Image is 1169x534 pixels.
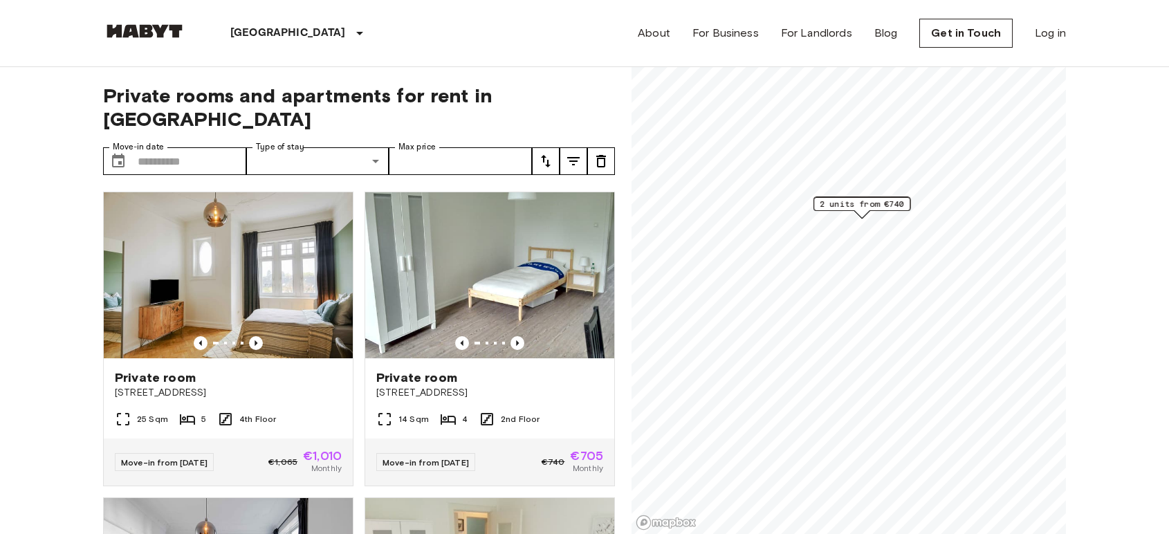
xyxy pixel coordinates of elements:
p: [GEOGRAPHIC_DATA] [230,25,346,42]
a: Log in [1035,25,1066,42]
label: Type of stay [256,141,304,153]
span: 2nd Floor [501,413,540,425]
span: 4th Floor [239,413,276,425]
button: Previous image [510,336,524,350]
span: [STREET_ADDRESS] [115,386,342,400]
span: [STREET_ADDRESS] [376,386,603,400]
span: 4 [462,413,468,425]
span: Private rooms and apartments for rent in [GEOGRAPHIC_DATA] [103,84,615,131]
span: Monthly [573,462,603,475]
span: Move-in from [DATE] [121,457,208,468]
img: Marketing picture of unit DE-03-015-02M [365,192,614,358]
button: tune [560,147,587,175]
span: €1,010 [303,450,342,462]
span: Private room [376,369,457,386]
span: €1,065 [268,456,297,468]
a: For Business [692,25,759,42]
a: About [638,25,670,42]
div: Map marker [813,196,910,218]
button: tune [532,147,560,175]
img: Habyt [103,24,186,38]
button: Previous image [455,336,469,350]
a: For Landlords [781,25,852,42]
button: tune [587,147,615,175]
button: Choose date [104,147,132,175]
span: 5 [201,413,206,425]
span: Move-in from [DATE] [383,457,469,468]
button: Previous image [249,336,263,350]
a: Mapbox logo [636,515,697,531]
span: Monthly [311,462,342,475]
label: Move-in date [113,141,164,153]
a: Marketing picture of unit DE-03-001-002-01HFPrevious imagePrevious imagePrivate room[STREET_ADDRE... [103,192,353,486]
img: Marketing picture of unit DE-03-001-002-01HF [104,192,353,358]
span: €740 [542,456,565,468]
a: Marketing picture of unit DE-03-015-02MPrevious imagePrevious imagePrivate room[STREET_ADDRESS]14... [365,192,615,486]
label: Max price [398,141,436,153]
span: 14 Sqm [398,413,429,425]
button: Previous image [194,336,208,350]
span: 25 Sqm [137,413,168,425]
div: Map marker [813,197,910,219]
span: Private room [115,369,196,386]
span: €705 [570,450,603,462]
a: Blog [874,25,898,42]
span: 2 units from €740 [820,198,904,210]
a: Get in Touch [919,19,1013,48]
